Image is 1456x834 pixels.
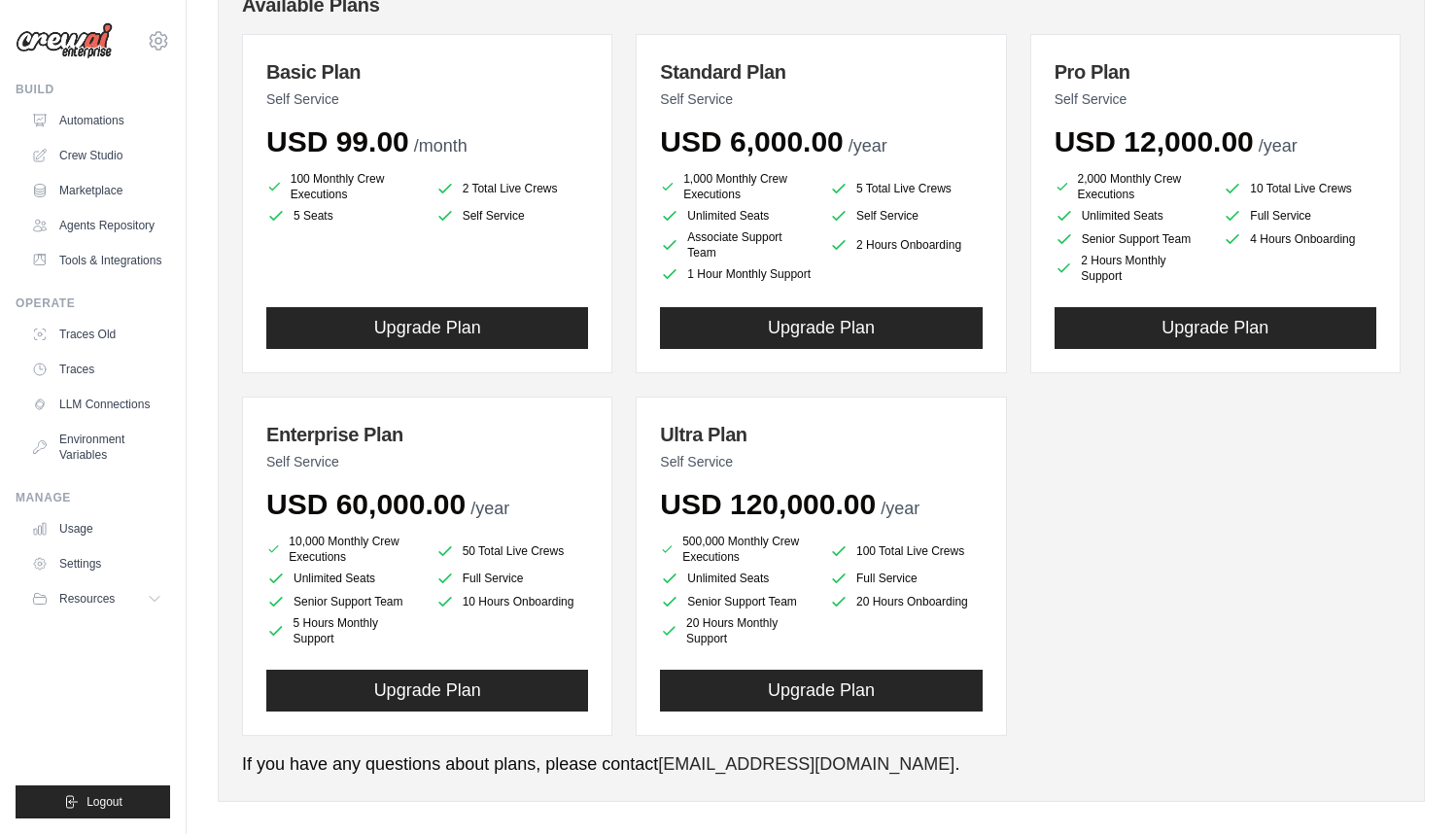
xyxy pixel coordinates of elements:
[1223,229,1376,249] li: 4 Hours Onboarding
[87,794,122,810] span: Logout
[23,245,170,276] a: Tools & Integrations
[23,389,170,420] a: LLM Connections
[23,583,170,614] button: Resources
[1055,89,1376,109] p: Self Service
[849,136,887,156] span: /year
[266,615,420,646] li: 5 Hours Monthly Support
[829,206,983,226] li: Self Service
[660,534,814,565] li: 500,000 Monthly Crew Executions
[1055,229,1208,249] li: Senior Support Team
[16,22,113,59] img: Logo
[829,569,983,588] li: Full Service
[829,229,983,261] li: 2 Hours Onboarding
[23,105,170,136] a: Automations
[23,210,170,241] a: Agents Repository
[435,175,589,202] li: 2 Total Live Crews
[660,488,876,520] span: USD 120,000.00
[1223,175,1376,202] li: 10 Total Live Crews
[435,538,589,565] li: 50 Total Live Crews
[16,82,170,97] div: Build
[1055,253,1208,284] li: 2 Hours Monthly Support
[59,591,115,607] span: Resources
[16,785,170,818] button: Logout
[660,307,982,349] button: Upgrade Plan
[658,754,954,774] a: [EMAIL_ADDRESS][DOMAIN_NAME]
[660,206,814,226] li: Unlimited Seats
[660,229,814,261] li: Associate Support Team
[660,125,843,157] span: USD 6,000.00
[16,490,170,505] div: Manage
[16,295,170,311] div: Operate
[881,499,919,518] span: /year
[1055,171,1208,202] li: 2,000 Monthly Crew Executions
[23,140,170,171] a: Crew Studio
[1055,206,1208,226] li: Unlimited Seats
[266,58,588,86] h3: Basic Plan
[470,499,509,518] span: /year
[266,307,588,349] button: Upgrade Plan
[829,538,983,565] li: 100 Total Live Crews
[660,452,982,471] p: Self Service
[266,592,420,611] li: Senior Support Team
[435,206,589,226] li: Self Service
[660,171,814,202] li: 1,000 Monthly Crew Executions
[1055,58,1376,86] h3: Pro Plan
[23,548,170,579] a: Settings
[266,125,409,157] span: USD 99.00
[23,354,170,385] a: Traces
[660,264,814,284] li: 1 Hour Monthly Support
[1259,136,1298,156] span: /year
[829,175,983,202] li: 5 Total Live Crews
[435,592,589,611] li: 10 Hours Onboarding
[266,488,466,520] span: USD 60,000.00
[266,171,420,202] li: 100 Monthly Crew Executions
[414,136,468,156] span: /month
[829,592,983,611] li: 20 Hours Onboarding
[660,421,982,448] h3: Ultra Plan
[23,175,170,206] a: Marketplace
[660,592,814,611] li: Senior Support Team
[23,513,170,544] a: Usage
[266,206,420,226] li: 5 Seats
[660,615,814,646] li: 20 Hours Monthly Support
[1055,307,1376,349] button: Upgrade Plan
[435,569,589,588] li: Full Service
[266,421,588,448] h3: Enterprise Plan
[266,452,588,471] p: Self Service
[266,569,420,588] li: Unlimited Seats
[660,569,814,588] li: Unlimited Seats
[266,89,588,109] p: Self Service
[23,424,170,470] a: Environment Variables
[242,751,1401,778] p: If you have any questions about plans, please contact .
[23,319,170,350] a: Traces Old
[660,89,982,109] p: Self Service
[1055,125,1254,157] span: USD 12,000.00
[1359,741,1456,834] iframe: Chat Widget
[660,670,982,712] button: Upgrade Plan
[266,670,588,712] button: Upgrade Plan
[1223,206,1376,226] li: Full Service
[266,534,420,565] li: 10,000 Monthly Crew Executions
[660,58,982,86] h3: Standard Plan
